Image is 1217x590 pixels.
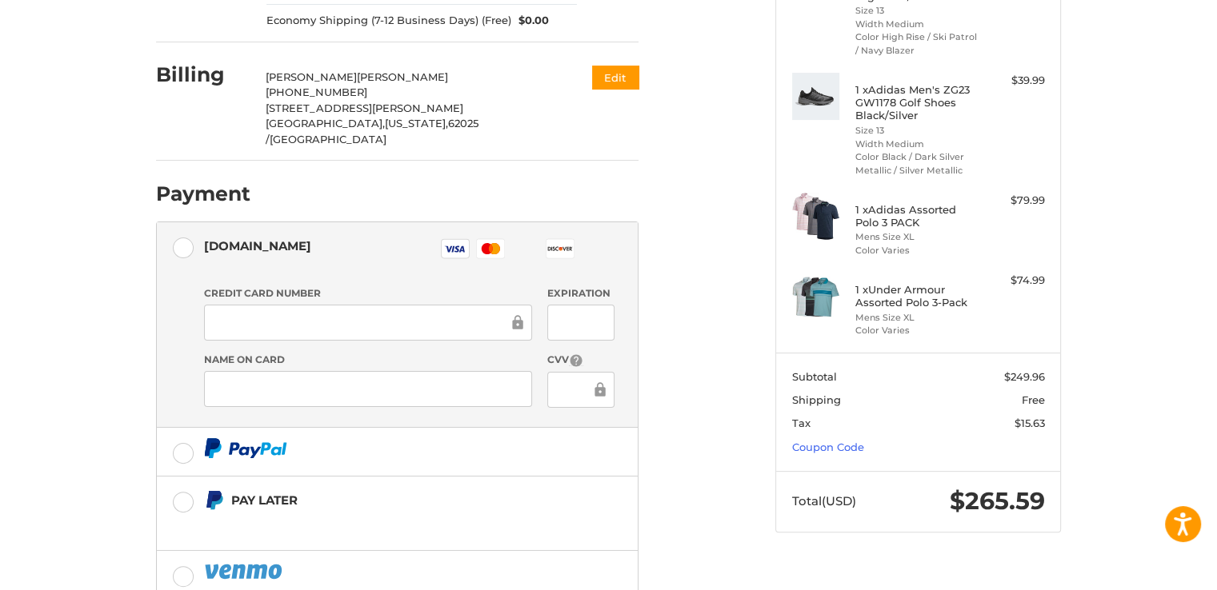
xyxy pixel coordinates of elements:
label: Expiration [547,286,614,301]
span: [PERSON_NAME] [266,70,357,83]
iframe: Google Customer Reviews [1085,547,1217,590]
h4: 1 x Adidas Men's ZG23 GW1178 Golf Shoes Black/Silver [855,83,978,122]
span: [PERSON_NAME] [357,70,448,83]
span: Total (USD) [792,493,856,508]
li: Color Varies [855,244,978,257]
span: Subtotal [792,370,837,383]
span: $15.63 [1015,417,1045,429]
img: PayPal icon [204,561,286,581]
iframe: PayPal Message 1 [204,517,538,531]
span: Free [1022,393,1045,406]
span: Shipping [792,393,841,406]
span: Economy Shipping (7-12 Business Days) (Free) [266,13,511,29]
span: [US_STATE], [385,117,448,130]
li: Color High Rise / Ski Patrol / Navy Blazer [855,30,978,57]
li: Mens Size XL [855,230,978,244]
span: [GEOGRAPHIC_DATA], [266,117,385,130]
li: Size 13 [855,124,978,138]
li: Width Medium [855,18,978,31]
h2: Billing [156,62,250,87]
h2: Payment [156,181,250,206]
span: [PHONE_NUMBER] [266,86,367,98]
h4: 1 x Adidas Assorted Polo 3 PACK [855,203,978,229]
button: Edit [592,66,639,89]
span: Tax [792,417,811,429]
li: Width Medium [855,138,978,151]
span: $0.00 [511,13,550,29]
span: $265.59 [950,486,1045,516]
label: Name on Card [204,353,532,367]
div: [DOMAIN_NAME] [204,233,311,259]
div: Pay Later [231,487,538,513]
img: PayPal icon [204,438,287,458]
li: Mens Size XL [855,311,978,325]
div: $39.99 [982,73,1045,89]
li: Color Varies [855,324,978,337]
span: 62025 / [266,117,478,146]
li: Color Black / Dark Silver Metallic / Silver Metallic [855,150,978,177]
img: Pay Later icon [204,490,224,510]
div: $74.99 [982,273,1045,289]
span: $249.96 [1004,370,1045,383]
label: CVV [547,353,614,368]
li: Size 13 [855,4,978,18]
div: $79.99 [982,193,1045,209]
span: [STREET_ADDRESS][PERSON_NAME] [266,102,463,114]
a: Coupon Code [792,441,864,453]
h4: 1 x Under Armour Assorted Polo 3-Pack [855,283,978,309]
label: Credit Card Number [204,286,532,301]
span: [GEOGRAPHIC_DATA] [270,133,386,146]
